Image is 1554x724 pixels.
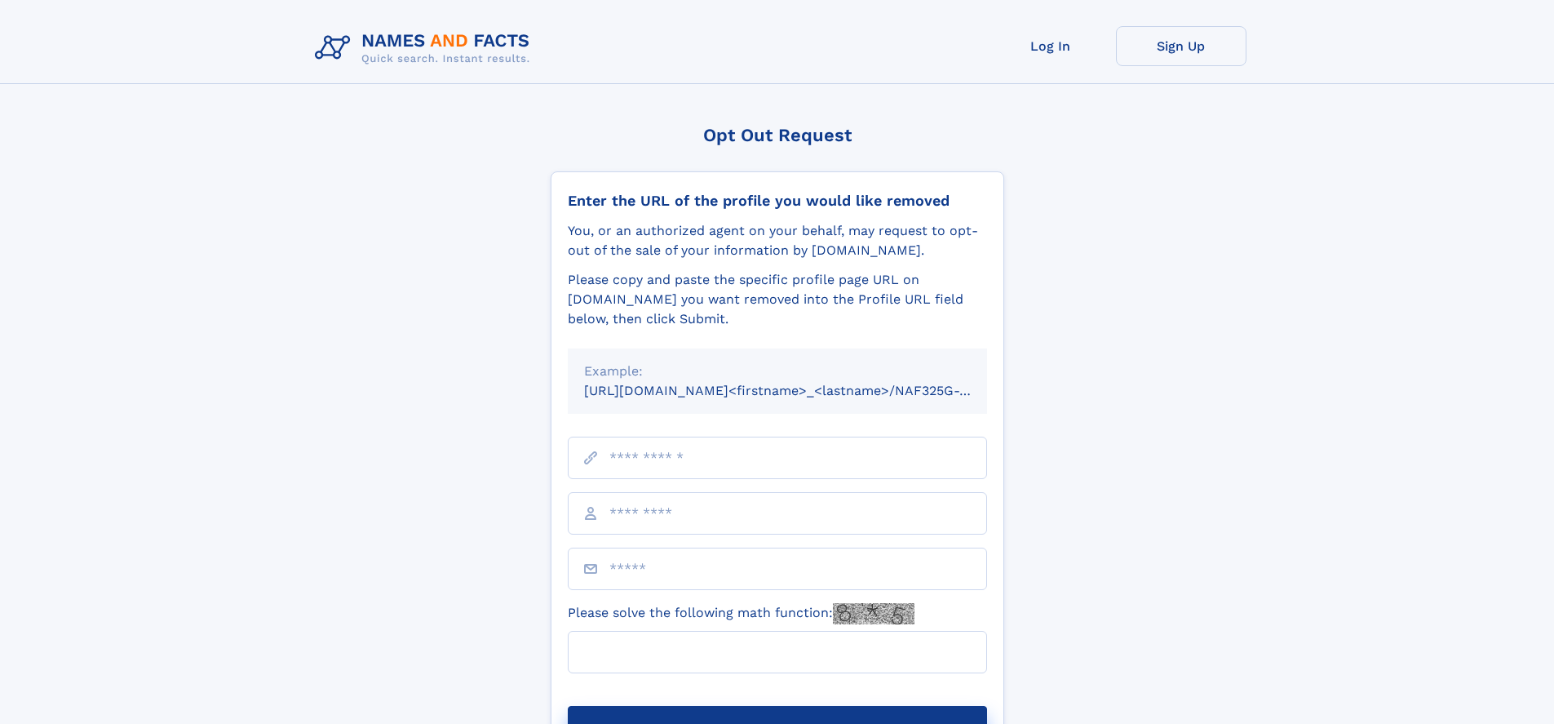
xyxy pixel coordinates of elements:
[568,603,914,624] label: Please solve the following math function:
[568,270,987,329] div: Please copy and paste the specific profile page URL on [DOMAIN_NAME] you want removed into the Pr...
[1116,26,1246,66] a: Sign Up
[584,362,971,381] div: Example:
[308,26,543,70] img: Logo Names and Facts
[551,125,1004,145] div: Opt Out Request
[568,192,987,210] div: Enter the URL of the profile you would like removed
[985,26,1116,66] a: Log In
[568,221,987,260] div: You, or an authorized agent on your behalf, may request to opt-out of the sale of your informatio...
[584,383,1018,398] small: [URL][DOMAIN_NAME]<firstname>_<lastname>/NAF325G-xxxxxxxx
